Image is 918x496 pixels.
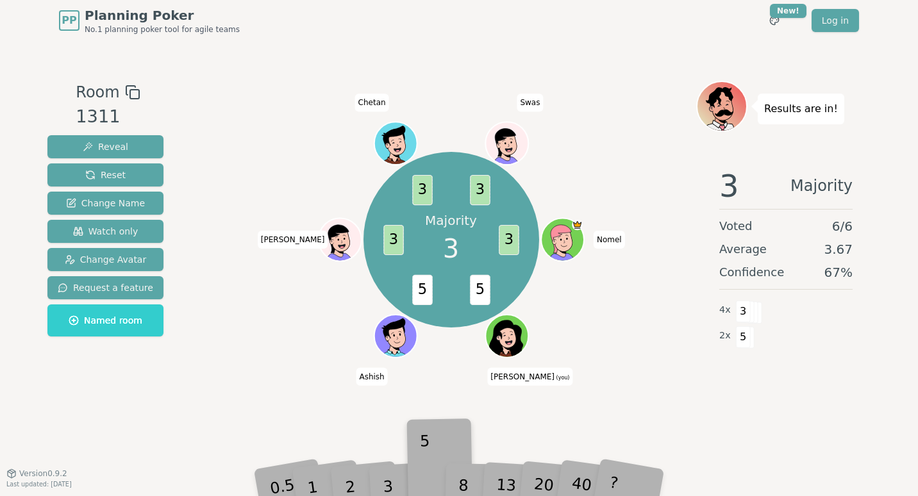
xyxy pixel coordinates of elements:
span: Planning Poker [85,6,240,24]
button: Named room [47,304,163,336]
span: 67 % [824,263,853,281]
span: Average [719,240,767,258]
span: Click to change your name [355,94,389,112]
button: Click to change your avatar [487,316,527,356]
span: 6 / 6 [832,217,853,235]
span: Confidence [719,263,784,281]
span: Named room [69,314,142,327]
span: Click to change your name [517,94,543,112]
button: Reset [47,163,163,186]
button: Change Name [47,192,163,215]
span: Click to change your name [594,231,625,249]
span: No.1 planning poker tool for agile teams [85,24,240,35]
span: 5 [470,274,490,304]
button: Request a feature [47,276,163,299]
span: 3 [383,224,403,254]
button: Change Avatar [47,248,163,271]
a: PPPlanning PokerNo.1 planning poker tool for agile teams [59,6,240,35]
span: 3 [736,301,751,322]
button: New! [763,9,786,32]
span: Room [76,81,119,104]
button: Reveal [47,135,163,158]
span: Version 0.9.2 [19,468,67,479]
button: Version0.9.2 [6,468,67,479]
span: 3 [719,170,739,201]
span: PP [62,13,76,28]
span: Click to change your name [258,231,328,249]
span: 3 [499,224,519,254]
span: Majority [790,170,853,201]
span: 3.67 [824,240,853,258]
span: Watch only [73,225,138,238]
span: (you) [555,375,570,381]
span: 3 [470,175,490,205]
div: New! [770,4,806,18]
span: Last updated: [DATE] [6,481,72,488]
span: Click to change your name [356,368,387,386]
span: Reset [85,169,126,181]
span: 3 [412,175,432,205]
span: 5 [412,274,432,304]
span: 3 [443,229,459,268]
span: Change Avatar [65,253,147,266]
span: Click to change your name [487,368,572,386]
span: Voted [719,217,753,235]
span: Request a feature [58,281,153,294]
p: Results are in! [764,100,838,118]
span: Nomel is the host [572,220,583,231]
span: Change Name [66,197,145,210]
span: 2 x [719,329,731,343]
div: 1311 [76,104,140,130]
p: Majority [425,211,477,229]
a: Log in [812,9,859,32]
span: Reveal [83,140,128,153]
span: 4 x [719,303,731,317]
button: Watch only [47,220,163,243]
span: 5 [736,326,751,348]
